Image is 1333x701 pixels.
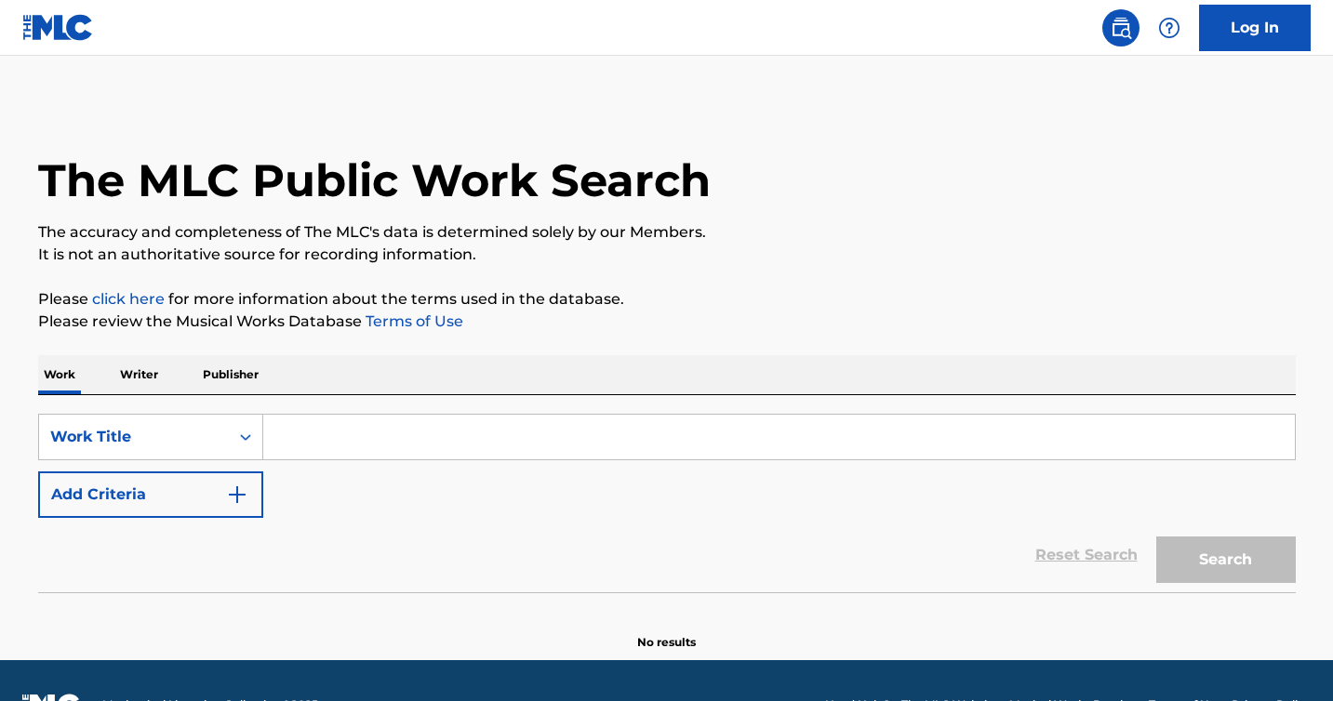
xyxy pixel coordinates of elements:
[1240,612,1333,701] iframe: Chat Widget
[38,355,81,394] p: Work
[38,311,1296,333] p: Please review the Musical Works Database
[22,14,94,41] img: MLC Logo
[226,483,248,506] img: 9d2ae6d4665cec9f34b9.svg
[1151,9,1188,46] div: Help
[1199,5,1311,51] a: Log In
[38,288,1296,311] p: Please for more information about the terms used in the database.
[114,355,164,394] p: Writer
[38,221,1296,244] p: The accuracy and completeness of The MLC's data is determined solely by our Members.
[38,244,1296,266] p: It is not an authoritative source for recording information.
[38,152,711,208] h1: The MLC Public Work Search
[38,414,1296,592] form: Search Form
[38,471,263,518] button: Add Criteria
[197,355,264,394] p: Publisher
[362,312,463,330] a: Terms of Use
[1158,17,1180,39] img: help
[92,290,165,308] a: click here
[637,612,696,651] p: No results
[1102,9,1140,46] a: Public Search
[1110,17,1132,39] img: search
[50,426,218,448] div: Work Title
